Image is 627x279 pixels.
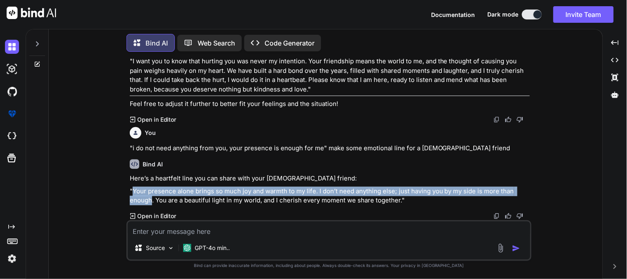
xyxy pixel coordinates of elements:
[5,84,19,99] img: githubDark
[5,129,19,143] img: cloudideIcon
[5,107,19,121] img: premium
[493,116,500,123] img: copy
[553,6,614,23] button: Invite Team
[130,187,530,205] p: "Your presence alone brings so much joy and warmth to my life. I don’t need anything else; just h...
[505,213,512,219] img: like
[145,129,156,137] h6: You
[505,116,512,123] img: like
[145,38,168,48] p: Bind AI
[517,116,523,123] img: dislike
[130,174,530,183] p: Here’s a heartfelt line you can share with your [DEMOGRAPHIC_DATA] friend:
[5,62,19,76] img: darkAi-studio
[5,40,19,54] img: darkChat
[126,262,532,269] p: Bind can provide inaccurate information, including about people. Always double-check its answers....
[143,160,163,168] h6: Bind AI
[130,99,530,109] p: Feel free to adjust it further to better fit your feelings and the situation!
[432,10,475,19] button: Documentation
[512,244,520,253] img: icon
[137,115,176,124] p: Open in Editor
[265,38,315,48] p: Code Generator
[130,144,530,153] p: "i do not need anything from you, your presence is enough for me" make some emotional line for a ...
[195,244,230,252] p: GPT-4o min..
[488,10,519,19] span: Dark mode
[146,244,165,252] p: Source
[167,245,174,252] img: Pick Models
[5,252,19,266] img: settings
[198,38,235,48] p: Web Search
[130,57,530,94] p: "I want you to know that hurting you was never my intention. Your friendship means the world to m...
[7,7,56,19] img: Bind AI
[496,243,505,253] img: attachment
[183,244,191,252] img: GPT-4o mini
[517,213,523,219] img: dislike
[432,11,475,18] span: Documentation
[493,213,500,219] img: copy
[137,212,176,220] p: Open in Editor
